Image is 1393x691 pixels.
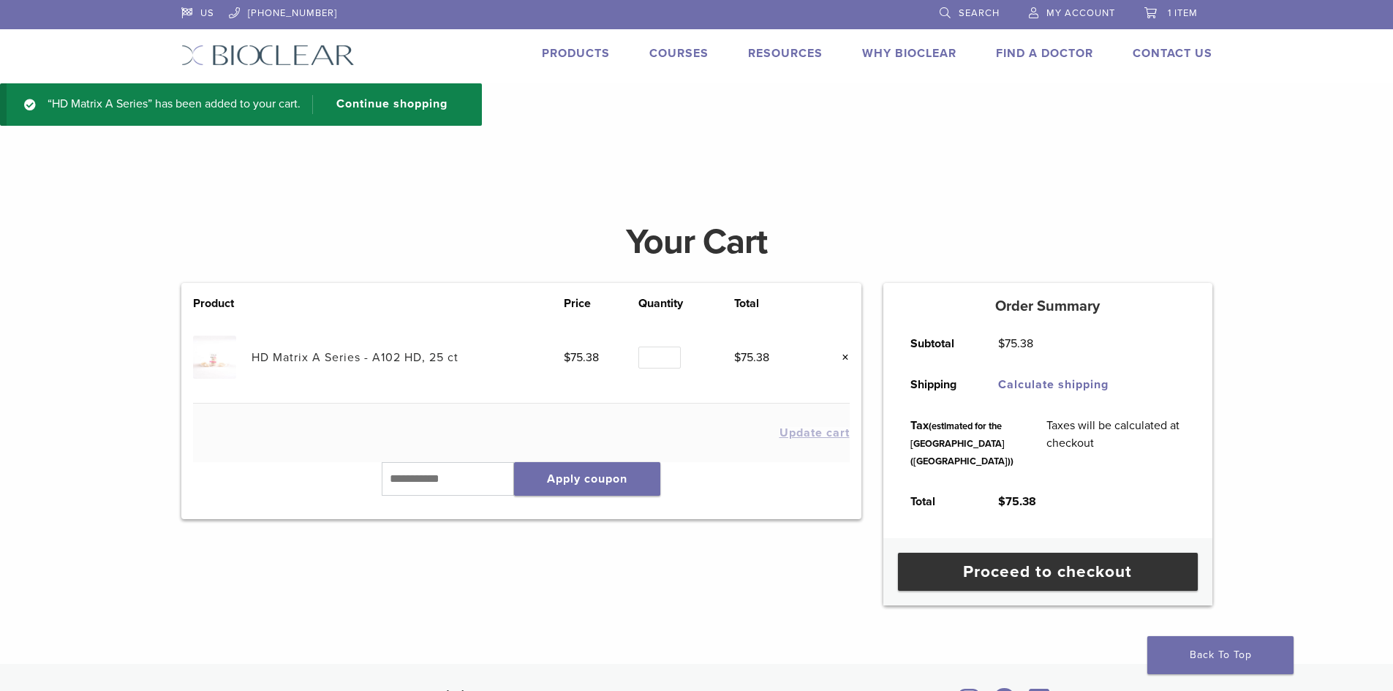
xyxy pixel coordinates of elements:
[998,336,1005,351] span: $
[193,336,236,379] img: HD Matrix A Series - A102 HD, 25 ct
[959,7,1000,19] span: Search
[1133,46,1212,61] a: Contact Us
[996,46,1093,61] a: Find A Doctor
[1046,7,1115,19] span: My Account
[649,46,709,61] a: Courses
[312,95,458,114] a: Continue shopping
[252,350,458,365] a: HD Matrix A Series - A102 HD, 25 ct
[734,350,741,365] span: $
[564,350,599,365] bdi: 75.38
[894,405,1030,481] th: Tax
[894,364,982,405] th: Shipping
[514,462,660,496] button: Apply coupon
[564,350,570,365] span: $
[1147,636,1294,674] a: Back To Top
[181,45,355,66] img: Bioclear
[542,46,610,61] a: Products
[998,494,1005,509] span: $
[883,298,1212,315] h5: Order Summary
[894,481,982,522] th: Total
[910,420,1013,467] small: (estimated for the [GEOGRAPHIC_DATA] ([GEOGRAPHIC_DATA]))
[748,46,823,61] a: Resources
[831,348,850,367] a: Remove this item
[734,295,809,312] th: Total
[862,46,956,61] a: Why Bioclear
[734,350,769,365] bdi: 75.38
[193,295,252,312] th: Product
[170,224,1223,260] h1: Your Cart
[564,295,639,312] th: Price
[998,494,1036,509] bdi: 75.38
[898,553,1198,591] a: Proceed to checkout
[998,377,1109,392] a: Calculate shipping
[1030,405,1201,481] td: Taxes will be calculated at checkout
[779,427,850,439] button: Update cart
[638,295,733,312] th: Quantity
[1168,7,1198,19] span: 1 item
[894,323,982,364] th: Subtotal
[998,336,1033,351] bdi: 75.38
